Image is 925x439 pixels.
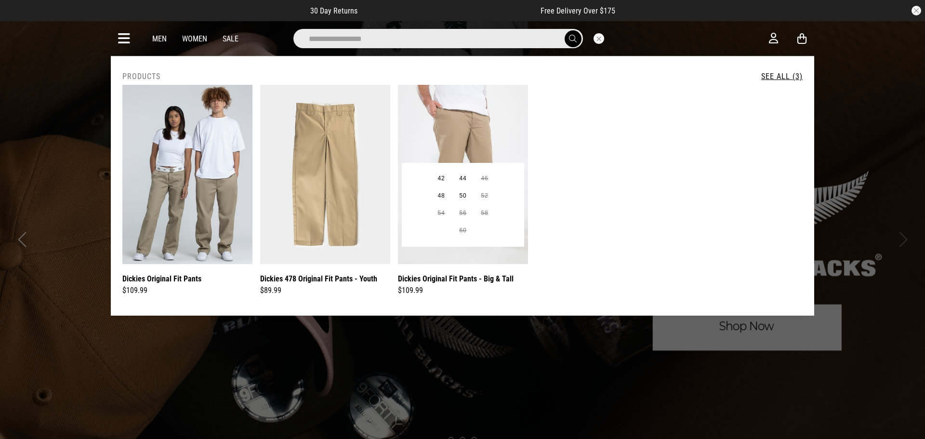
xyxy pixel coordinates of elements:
[8,4,37,33] button: Open LiveChat chat widget
[594,33,604,44] button: Close search
[452,205,474,222] button: 56
[122,273,201,285] a: Dickies Original Fit Pants
[398,285,528,296] div: $109.99
[541,6,615,15] span: Free Delivery Over $175
[431,187,452,205] button: 48
[122,72,160,81] h2: Products
[122,85,252,264] img: Dickies Original Fit Pants in Brown
[260,85,390,264] img: Dickies 478 Original Fit Pants - Youth in Brown
[182,34,207,43] a: Women
[474,170,495,187] button: 46
[260,273,377,285] a: Dickies 478 Original Fit Pants - Youth
[152,34,167,43] a: Men
[398,273,514,285] a: Dickies Original Fit Pants - Big & Tall
[260,285,390,296] div: $89.99
[474,205,495,222] button: 58
[761,72,803,81] a: See All (3)
[398,85,528,264] img: Dickies Original Fit Pants - Big & Tall in Brown
[310,6,357,15] span: 30 Day Returns
[452,222,474,239] button: 60
[452,170,474,187] button: 44
[431,170,452,187] button: 42
[474,187,495,205] button: 52
[122,285,252,296] div: $109.99
[223,34,238,43] a: Sale
[452,187,474,205] button: 50
[377,6,521,15] iframe: Customer reviews powered by Trustpilot
[431,205,452,222] button: 54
